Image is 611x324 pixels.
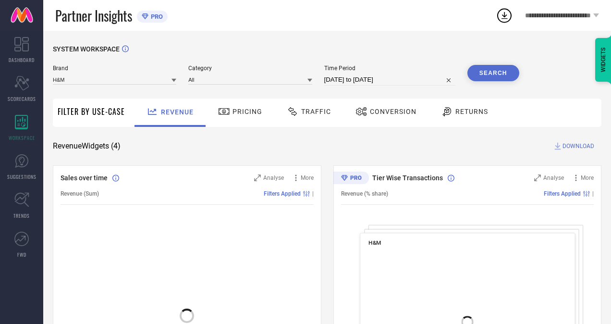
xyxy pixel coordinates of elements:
span: FWD [17,251,26,258]
span: Pricing [232,108,262,115]
svg: Zoom [254,174,261,181]
div: Premium [333,172,369,186]
span: DASHBOARD [9,56,35,63]
span: SUGGESTIONS [7,173,37,180]
span: Analyse [543,174,564,181]
span: Filters Applied [264,190,301,197]
span: DOWNLOAD [562,141,594,151]
input: Select time period [324,74,455,86]
span: H&M [368,239,381,246]
span: Tier Wise Transactions [372,174,443,182]
span: Category [188,65,312,72]
svg: Zoom [534,174,541,181]
span: Revenue Widgets ( 4 ) [53,141,121,151]
span: Filter By Use-Case [58,106,125,117]
span: Returns [455,108,488,115]
div: Open download list [496,7,513,24]
span: | [592,190,594,197]
span: Revenue (Sum) [61,190,99,197]
span: TRENDS [13,212,30,219]
span: PRO [148,13,163,20]
button: Search [467,65,519,81]
span: Conversion [370,108,416,115]
span: Traffic [301,108,331,115]
span: Filters Applied [544,190,581,197]
span: Time Period [324,65,455,72]
span: More [301,174,314,181]
span: Revenue (% share) [341,190,388,197]
span: Brand [53,65,176,72]
span: More [581,174,594,181]
span: Sales over time [61,174,108,182]
span: Partner Insights [55,6,132,25]
span: SYSTEM WORKSPACE [53,45,120,53]
span: Analyse [263,174,284,181]
span: WORKSPACE [9,134,35,141]
span: | [312,190,314,197]
span: SCORECARDS [8,95,36,102]
span: Revenue [161,108,194,116]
